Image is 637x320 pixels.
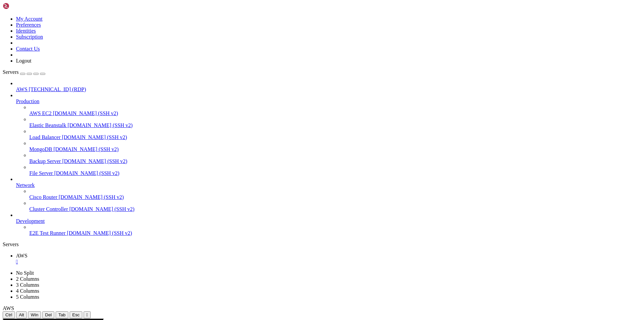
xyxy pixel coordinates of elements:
span: Load Balancer [29,134,61,140]
li: Production [16,92,634,176]
span: [DOMAIN_NAME] (SSH v2) [69,206,135,212]
span: [DOMAIN_NAME] (SSH v2) [68,122,133,128]
span: Servers [3,69,19,75]
span: [DOMAIN_NAME] (SSH v2) [67,230,132,236]
li: Load Balancer [DOMAIN_NAME] (SSH v2) [29,128,634,140]
img: Shellngn [3,3,41,9]
button: Ctrl [3,311,15,318]
button: Tab [56,311,68,318]
li: Network [16,176,634,212]
a: 3 Columns [16,282,39,288]
li: MongoDB [DOMAIN_NAME] (SSH v2) [29,140,634,152]
a: Servers [3,69,45,75]
span: AWS [3,305,14,311]
button:  [84,311,91,318]
a: AWS [TECHNICAL_ID] (RDP) [16,86,634,92]
span: E2E Test Runner [29,230,66,236]
li: AWS [TECHNICAL_ID] (RDP) [16,80,634,92]
button: Win [28,311,41,318]
li: Elastic Beanstalk [DOMAIN_NAME] (SSH v2) [29,116,634,128]
span: [DOMAIN_NAME] (SSH v2) [54,170,120,176]
li: File Server [DOMAIN_NAME] (SSH v2) [29,164,634,176]
a: Subscription [16,34,43,40]
a: Cluster Controller [DOMAIN_NAME] (SSH v2) [29,206,634,212]
div: Servers [3,241,634,247]
li: Cisco Router [DOMAIN_NAME] (SSH v2) [29,188,634,200]
span: MongoDB [29,146,52,152]
span: Del [45,312,52,317]
span: AWS [16,253,27,258]
a: E2E Test Runner [DOMAIN_NAME] (SSH v2) [29,230,634,236]
a: Contact Us [16,46,40,52]
span: [DOMAIN_NAME] (SSH v2) [62,134,127,140]
a: Logout [16,58,31,64]
span: Network [16,182,35,188]
a: 5 Columns [16,294,39,300]
span: Backup Server [29,158,61,164]
a:  [16,259,634,265]
a: 4 Columns [16,288,39,294]
a: AWS EC2 [DOMAIN_NAME] (SSH v2) [29,110,634,116]
span: Win [31,312,38,317]
button: Del [42,311,54,318]
a: MongoDB [DOMAIN_NAME] (SSH v2) [29,146,634,152]
span: [DOMAIN_NAME] (SSH v2) [59,194,124,200]
li: E2E Test Runner [DOMAIN_NAME] (SSH v2) [29,224,634,236]
a: Identities [16,28,36,34]
span: AWS [16,86,27,92]
span: [DOMAIN_NAME] (SSH v2) [62,158,128,164]
span: AWS EC2 [29,110,52,116]
a: Elastic Beanstalk [DOMAIN_NAME] (SSH v2) [29,122,634,128]
a: Backup Server [DOMAIN_NAME] (SSH v2) [29,158,634,164]
a: 2 Columns [16,276,39,282]
a: Preferences [16,22,41,28]
span: Cisco Router [29,194,57,200]
span: File Server [29,170,53,176]
li: AWS EC2 [DOMAIN_NAME] (SSH v2) [29,104,634,116]
span: [DOMAIN_NAME] (SSH v2) [53,110,118,116]
a: Load Balancer [DOMAIN_NAME] (SSH v2) [29,134,634,140]
a: Production [16,98,634,104]
span: [TECHNICAL_ID] (RDP) [29,86,86,92]
span: Cluster Controller [29,206,68,212]
span: Production [16,98,39,104]
a: Cisco Router [DOMAIN_NAME] (SSH v2) [29,194,634,200]
a: File Server [DOMAIN_NAME] (SSH v2) [29,170,634,176]
li: Cluster Controller [DOMAIN_NAME] (SSH v2) [29,200,634,212]
span: Elastic Beanstalk [29,122,66,128]
li: Development [16,212,634,236]
div:  [86,312,88,317]
a: Development [16,218,634,224]
a: My Account [16,16,43,22]
span: Alt [19,312,24,317]
button: Alt [16,311,27,318]
span: [DOMAIN_NAME] (SSH v2) [53,146,119,152]
button: Esc [70,311,82,318]
a: AWS [16,253,634,265]
span: Esc [72,312,80,317]
span: Development [16,218,45,224]
a: Network [16,182,634,188]
li: Backup Server [DOMAIN_NAME] (SSH v2) [29,152,634,164]
span: Ctrl [5,312,12,317]
span: Tab [58,312,66,317]
a: No Split [16,270,34,276]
